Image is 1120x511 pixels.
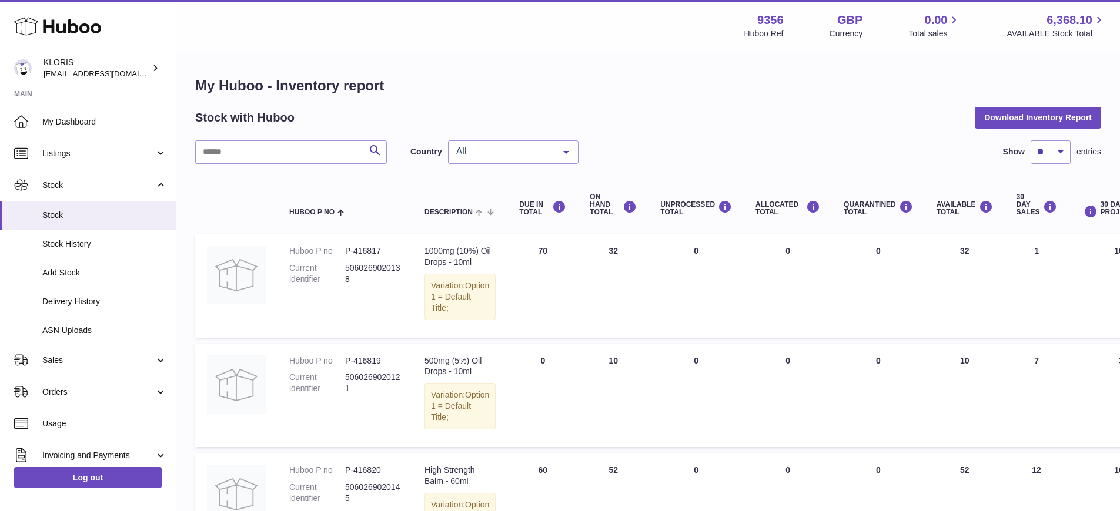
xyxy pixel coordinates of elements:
[195,110,295,126] h2: Stock with Huboo
[424,209,473,216] span: Description
[1047,12,1092,28] span: 6,368.10
[507,234,578,337] td: 70
[660,200,732,216] div: UNPROCESSED Total
[345,355,401,367] dd: P-416819
[289,263,345,285] dt: Current identifier
[578,234,648,337] td: 32
[410,146,442,157] label: Country
[44,57,149,79] div: KLORIS
[42,386,155,398] span: Orders
[844,200,913,216] div: QUARANTINED Total
[345,263,401,285] dd: 5060269020138
[289,372,345,394] dt: Current identifier
[876,356,881,365] span: 0
[431,390,489,422] span: Option 1 = Default Title;
[289,355,345,367] dt: Huboo P no
[453,146,554,157] span: All
[1007,12,1106,39] a: 6,368.10 AVAILABLE Stock Total
[345,372,401,394] dd: 5060269020121
[837,12,862,28] strong: GBP
[925,234,1005,337] td: 32
[424,274,496,320] div: Variation:
[755,200,820,216] div: ALLOCATED Total
[830,28,863,39] div: Currency
[1076,146,1101,157] span: entries
[744,28,784,39] div: Huboo Ref
[744,234,832,337] td: 0
[519,200,566,216] div: DUE IN TOTAL
[42,267,167,278] span: Add Stock
[757,12,784,28] strong: 9356
[590,193,637,217] div: ON HAND Total
[345,246,401,257] dd: P-416817
[207,246,266,304] img: product image
[345,465,401,476] dd: P-416820
[42,325,167,336] span: ASN Uploads
[908,28,961,39] span: Total sales
[1007,28,1106,39] span: AVAILABLE Stock Total
[424,383,496,429] div: Variation:
[648,344,744,447] td: 0
[42,116,167,127] span: My Dashboard
[42,450,155,461] span: Invoicing and Payments
[876,465,881,475] span: 0
[507,344,578,447] td: 0
[42,238,167,250] span: Stock History
[424,355,496,378] div: 500mg (5%) Oil Drops - 10ml
[42,210,167,221] span: Stock
[42,148,155,159] span: Listings
[1005,234,1069,337] td: 1
[1017,193,1057,217] div: 30 DAY SALES
[289,482,345,504] dt: Current identifier
[289,246,345,257] dt: Huboo P no
[578,344,648,447] td: 10
[195,76,1101,95] h1: My Huboo - Inventory report
[42,418,167,429] span: Usage
[1003,146,1025,157] label: Show
[876,246,881,255] span: 0
[431,281,489,312] span: Option 1 = Default Title;
[1005,344,1069,447] td: 7
[207,355,266,414] img: product image
[744,344,832,447] td: 0
[14,467,162,488] a: Log out
[937,200,993,216] div: AVAILABLE Total
[289,465,345,476] dt: Huboo P no
[925,12,948,28] span: 0.00
[14,59,32,77] img: huboo@kloriscbd.com
[424,465,496,487] div: High Strength Balm - 60ml
[648,234,744,337] td: 0
[975,107,1101,128] button: Download Inventory Report
[345,482,401,504] dd: 5060269020145
[42,296,167,307] span: Delivery History
[289,209,335,216] span: Huboo P no
[424,246,496,268] div: 1000mg (10%) Oil Drops - 10ml
[908,12,961,39] a: 0.00 Total sales
[42,180,155,191] span: Stock
[42,355,155,366] span: Sales
[44,69,173,78] span: [EMAIL_ADDRESS][DOMAIN_NAME]
[925,344,1005,447] td: 10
